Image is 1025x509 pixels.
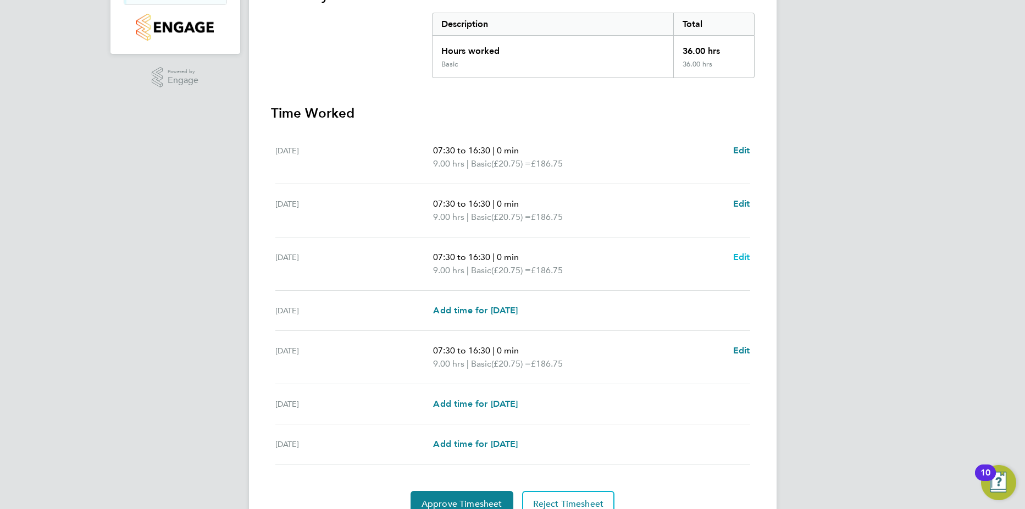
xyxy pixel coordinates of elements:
span: 0 min [497,198,519,209]
span: (£20.75) = [491,358,531,369]
a: Add time for [DATE] [433,397,518,411]
span: | [492,252,495,262]
a: Add time for [DATE] [433,438,518,451]
div: 10 [980,473,990,487]
span: Add time for [DATE] [433,399,518,409]
span: £186.75 [531,212,563,222]
div: [DATE] [275,344,434,370]
span: £186.75 [531,158,563,169]
div: [DATE] [275,197,434,224]
span: Basic [471,264,491,277]
span: 9.00 hrs [433,265,464,275]
span: | [467,212,469,222]
div: [DATE] [275,304,434,317]
div: [DATE] [275,397,434,411]
span: | [492,145,495,156]
a: Edit [733,251,750,264]
a: Edit [733,144,750,157]
span: (£20.75) = [491,212,531,222]
span: | [467,265,469,275]
span: | [492,198,495,209]
span: Edit [733,198,750,209]
span: Edit [733,252,750,262]
div: 36.00 hrs [673,36,753,60]
div: Summary [432,13,755,78]
a: Edit [733,344,750,357]
span: 0 min [497,345,519,356]
span: | [492,345,495,356]
img: countryside-properties-logo-retina.png [136,14,214,41]
span: £186.75 [531,358,563,369]
a: Add time for [DATE] [433,304,518,317]
a: Go to home page [124,14,227,41]
a: Edit [733,197,750,211]
div: Total [673,13,753,35]
a: Powered byEngage [152,67,198,88]
span: (£20.75) = [491,158,531,169]
span: 07:30 to 16:30 [433,345,490,356]
span: Add time for [DATE] [433,305,518,316]
div: [DATE] [275,251,434,277]
span: Basic [471,211,491,224]
span: 0 min [497,145,519,156]
div: [DATE] [275,438,434,451]
span: Add time for [DATE] [433,439,518,449]
span: 9.00 hrs [433,358,464,369]
div: Basic [441,60,458,69]
span: 07:30 to 16:30 [433,198,490,209]
span: Edit [733,145,750,156]
span: 0 min [497,252,519,262]
span: | [467,158,469,169]
div: Hours worked [433,36,674,60]
span: 9.00 hrs [433,158,464,169]
span: | [467,358,469,369]
span: 07:30 to 16:30 [433,145,490,156]
div: Description [433,13,674,35]
span: 9.00 hrs [433,212,464,222]
span: Basic [471,357,491,370]
span: (£20.75) = [491,265,531,275]
span: Powered by [168,67,198,76]
span: Engage [168,76,198,85]
span: Edit [733,345,750,356]
span: £186.75 [531,265,563,275]
span: 07:30 to 16:30 [433,252,490,262]
span: Basic [471,157,491,170]
div: [DATE] [275,144,434,170]
h3: Time Worked [271,104,755,122]
div: 36.00 hrs [673,60,753,78]
button: Open Resource Center, 10 new notifications [981,465,1016,500]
